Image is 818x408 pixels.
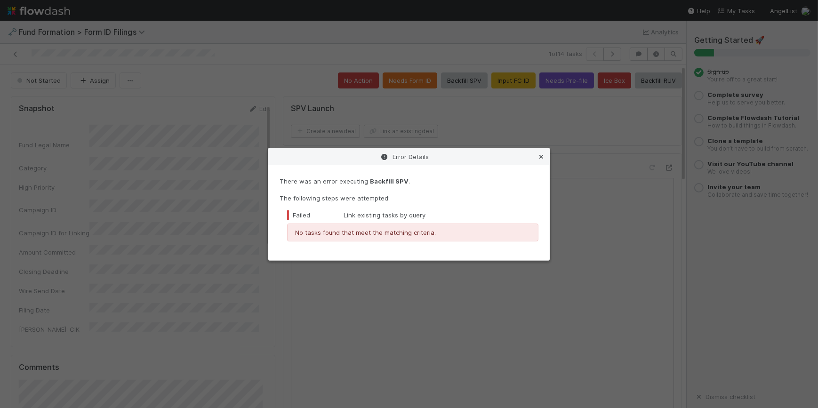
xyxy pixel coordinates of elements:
p: The following steps were attempted: [280,193,538,203]
p: There was an error executing . [280,176,538,186]
strong: Backfill SPV [370,177,409,185]
div: Link existing tasks by query [287,210,538,220]
p: No tasks found that meet the matching criteria. [295,228,530,237]
div: Failed [287,210,344,220]
div: Error Details [268,148,550,165]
